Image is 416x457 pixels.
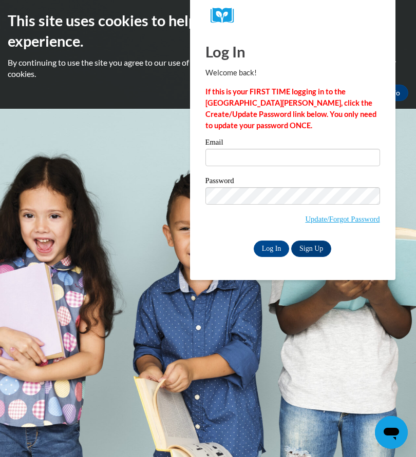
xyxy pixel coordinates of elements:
[205,67,380,78] p: Welcome back!
[205,177,380,187] label: Password
[205,41,380,62] h1: Log In
[205,87,376,130] strong: If this is your FIRST TIME logging in to the [GEOGRAPHIC_DATA][PERSON_NAME], click the Create/Upd...
[211,8,241,24] img: Logo brand
[375,416,408,449] iframe: Botón para iniciar la ventana de mensajería
[8,57,408,80] p: By continuing to use the site you agree to our use of cookies. Use the ‘More info’ button to read...
[8,10,408,52] h2: This site uses cookies to help improve your learning experience.
[291,241,331,257] a: Sign Up
[305,215,380,223] a: Update/Forgot Password
[211,8,375,24] a: COX Campus
[205,138,380,149] label: Email
[254,241,290,257] input: Log In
